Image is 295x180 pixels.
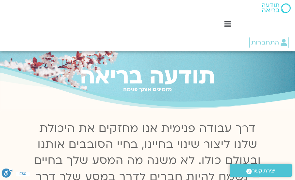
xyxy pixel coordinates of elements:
[230,164,292,177] a: יצירת קשר
[251,39,279,46] span: התחברות
[249,37,289,48] a: התחברות
[252,167,275,175] span: יצירת קשר
[262,3,291,13] img: תודעה בריאה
